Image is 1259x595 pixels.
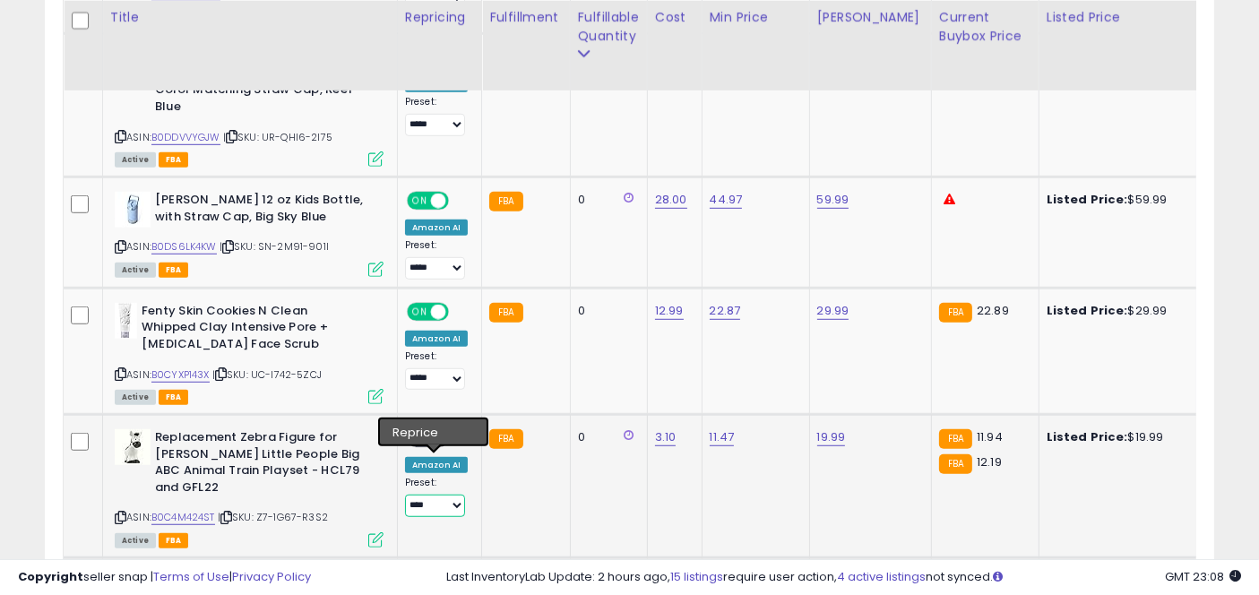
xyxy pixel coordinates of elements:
a: 11.47 [710,428,735,446]
a: 22.87 [710,302,741,320]
a: 3.10 [655,428,677,446]
small: FBA [939,454,972,474]
span: FBA [159,390,189,405]
small: FBA [939,303,972,323]
div: seller snap | | [18,569,311,586]
div: Min Price [710,8,802,27]
div: Amazon AI [405,457,468,473]
div: Fulfillable Quantity [578,8,640,46]
div: 0 [578,303,634,319]
div: 0 [578,429,634,445]
span: ON [409,304,431,319]
span: FBA [159,263,189,278]
span: | SKU: Z7-1G67-R3S2 [218,510,328,524]
img: 41yDxPZaIxL._SL40_.jpg [115,303,137,339]
div: Cost [655,8,694,27]
b: Listed Price: [1047,191,1128,208]
div: $29.99 [1047,303,1195,319]
a: B0CYXP143X [151,367,210,383]
a: B0DDVVYGJW [151,130,220,145]
div: Preset: [405,96,468,135]
div: Fulfillment [489,8,562,27]
span: FBA [159,152,189,168]
a: 59.99 [817,191,849,209]
div: Amazon AI [405,331,468,347]
b: Fenty Skin Cookies N Clean Whipped Clay Intensive Pore + [MEDICAL_DATA] Face Scrub [142,303,359,358]
div: Amazon AI [405,220,468,236]
small: FBA [939,429,972,449]
a: 12.99 [655,302,684,320]
a: Terms of Use [153,568,229,585]
div: ASIN: [115,192,384,275]
small: FBA [489,192,522,211]
span: OFF [446,304,475,319]
div: Last InventoryLab Update: 2 hours ago, require user action, not synced. [446,569,1241,586]
a: 19.99 [817,428,846,446]
b: Listed Price: [1047,302,1128,319]
small: FBA [489,429,522,449]
a: 44.97 [710,191,743,209]
span: 2025-10-13 23:08 GMT [1165,568,1241,585]
span: All listings currently available for purchase on Amazon [115,263,156,278]
div: Preset: [405,239,468,279]
div: Listed Price [1047,8,1202,27]
b: Listed Price: [1047,428,1128,445]
div: Title [110,8,390,27]
a: 29.99 [817,302,849,320]
span: All listings currently available for purchase on Amazon [115,533,156,548]
div: $19.99 [1047,429,1195,445]
div: Preset: [405,350,468,390]
div: ASIN: [115,303,384,402]
div: [PERSON_NAME] [817,8,924,27]
img: 21DDCb2CgML._SL40_.jpg [115,429,151,465]
span: All listings currently available for purchase on Amazon [115,152,156,168]
small: FBA [489,303,522,323]
div: 0 [578,192,634,208]
a: B0DS6LK4KW [151,239,217,254]
span: All listings currently available for purchase on Amazon [115,390,156,405]
img: 31AhJAOp4WL._SL40_.jpg [115,192,151,228]
span: | SKU: SN-2M91-901I [220,239,329,254]
a: B0C4M424ST [151,510,215,525]
div: Preset: [405,477,468,516]
div: ASIN: [115,48,384,165]
span: OFF [415,431,444,446]
span: 11.94 [977,428,1003,445]
div: $59.99 [1047,192,1195,208]
span: FBA [159,533,189,548]
span: ON [409,194,431,209]
span: | SKU: UC-I742-5ZCJ [212,367,322,382]
b: Replacement Zebra Figure for [PERSON_NAME] Little People Big ABC Animal Train Playset - HCL79 and... [155,429,373,500]
strong: Copyright [18,568,83,585]
span: | SKU: UR-QHI6-2I75 [223,130,332,144]
a: 4 active listings [837,568,926,585]
span: 22.89 [977,302,1009,319]
span: OFF [446,194,475,209]
a: Privacy Policy [232,568,311,585]
a: 15 listings [670,568,723,585]
a: 28.00 [655,191,687,209]
div: Repricing [405,8,474,27]
div: Current Buybox Price [939,8,1031,46]
b: [PERSON_NAME] 12 oz Kids Bottle, with Straw Cap, Big Sky Blue [155,192,373,229]
span: 12.19 [977,453,1002,470]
